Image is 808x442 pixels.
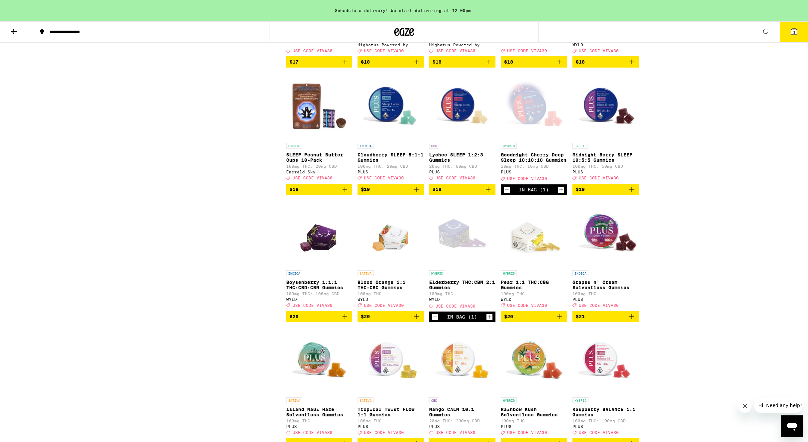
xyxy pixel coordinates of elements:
[501,152,567,163] p: Goodnight Cherry Deep Sleep 10:10:10 Gummies
[429,280,495,290] p: Elderberry THC:CBN 2:1 Gummies
[286,292,353,296] p: 100mg THC: 100mg CBD
[501,200,567,267] img: WYLD - Pear 1:1 THC:CBG Gummies
[576,59,585,65] span: $18
[501,170,567,174] div: PLUS
[364,303,404,308] span: USE CODE VIVA30
[286,73,353,183] a: Open page for SLEEP Peanut Butter Cups 10-Pack from Emerald Sky
[572,328,639,438] a: Open page for Raspberry BALANCE 1:1 Gummies from PLUS
[503,186,510,193] button: Decrement
[286,297,353,302] div: WYLD
[358,56,424,68] button: Add to bag
[293,303,333,308] span: USE CODE VIVA30
[429,184,495,195] button: Add to bag
[429,152,495,163] p: Lychee SLEEP 1:2:3 Gummies
[295,200,343,267] img: WYLD - Boysenberry 1:1:1 THC:CBD:CBN Gummies
[501,143,517,149] p: HYBRID
[432,59,441,65] span: $18
[429,170,495,174] div: PLUS
[358,328,424,394] img: PLUS - Tropical Twist FLOW 1:1 Gummies
[286,184,353,195] button: Add to bag
[358,419,424,423] p: 100mg THC
[435,49,475,53] span: USE CODE VIVA30
[501,407,567,417] p: Rainbow Kush Solventless Gummies
[358,73,424,139] img: PLUS - Cloudberry SLEEP 5:1:1 Gummies
[501,311,567,322] button: Add to bag
[358,270,374,276] p: SATIVA
[429,297,495,302] div: WYLD
[429,397,439,403] p: CBD
[429,73,495,139] img: PLUS - Lychee SLEEP 1:2:3 Gummies
[501,328,567,394] img: PLUS - Rainbow Kush Solventless Gummies
[364,176,404,180] span: USE CODE VIVA30
[504,314,513,319] span: $20
[579,430,619,435] span: USE CODE VIVA30
[501,270,517,276] p: HYBRID
[754,398,803,413] iframe: Message from company
[572,328,639,394] img: PLUS - Raspberry BALANCE 1:1 Gummies
[432,187,441,192] span: $19
[572,280,639,290] p: Grapes n' Cream Solventless Gummies
[572,73,639,139] img: PLUS - Midnight Berry SLEEP 10:5:5 Gummies
[286,200,353,311] a: Open page for Boysenberry 1:1:1 THC:CBD:CBN Gummies from WYLD
[435,304,475,308] span: USE CODE VIVA30
[358,297,424,302] div: WYLD
[432,314,438,320] button: Decrement
[358,328,424,438] a: Open page for Tropical Twist FLOW 1:1 Gummies from PLUS
[501,397,517,403] p: HYBRID
[429,424,495,429] div: PLUS
[572,311,639,322] button: Add to bag
[358,164,424,168] p: 100mg THC: 20mg CBD
[507,177,547,181] span: USE CODE VIVA30
[572,143,588,149] p: HYBRID
[486,314,493,320] button: Increment
[286,419,353,423] p: 100mg THC
[519,187,549,192] div: In Bag (1)
[558,186,564,193] button: Increment
[572,200,639,311] a: Open page for Grapes n' Cream Solventless Gummies from PLUS
[286,328,353,438] a: Open page for Island Maui Haze Solventless Gummies from PLUS
[572,152,639,163] p: Midnight Berry SLEEP 10:5:5 Gummies
[501,328,567,438] a: Open page for Rainbow Kush Solventless Gummies from PLUS
[738,399,752,413] iframe: Close message
[361,187,370,192] span: $19
[447,314,477,320] div: In Bag (1)
[572,292,639,296] p: 100mg THC
[293,49,333,53] span: USE CODE VIVA30
[358,184,424,195] button: Add to bag
[572,56,639,68] button: Add to bag
[576,187,585,192] span: $19
[501,164,567,168] p: 10mg THC: 10mg CBD
[429,143,439,149] p: CBD
[429,419,495,423] p: 20mg THC: 200mg CBD
[361,59,370,65] span: $18
[501,73,567,184] a: Open page for Goodnight Cherry Deep Sleep 10:10:10 Gummies from PLUS
[572,170,639,174] div: PLUS
[290,314,299,319] span: $20
[286,164,353,168] p: 100mg THC: 20mg CBD
[572,419,639,423] p: 100mg THC: 100mg CBD
[507,430,547,435] span: USE CODE VIVA30
[504,59,513,65] span: $18
[293,176,333,180] span: USE CODE VIVA30
[429,164,495,168] p: 20mg THC: 60mg CBD
[576,314,585,319] span: $21
[429,73,495,183] a: Open page for Lychee SLEEP 1:2:3 Gummies from PLUS
[572,397,588,403] p: HYBRID
[579,303,619,308] span: USE CODE VIVA30
[358,311,424,322] button: Add to bag
[501,292,567,296] p: 100mg THC
[781,415,803,437] iframe: Button to launch messaging window
[780,22,808,42] button: 3
[358,397,374,403] p: SATIVA
[358,43,424,47] div: Highatus Powered by Cannabiotix
[358,407,424,417] p: Tropical Twist FLOW 1:1 Gummies
[286,280,353,290] p: Boysenberry 1:1:1 THC:CBD:CBN Gummies
[364,49,404,53] span: USE CODE VIVA30
[286,170,353,174] div: Emerald Sky
[507,49,547,53] span: USE CODE VIVA30
[572,43,639,47] div: WYLD
[579,49,619,53] span: USE CODE VIVA30
[572,164,639,168] p: 100mg THC: 50mg CBD
[572,200,639,267] img: PLUS - Grapes n' Cream Solventless Gummies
